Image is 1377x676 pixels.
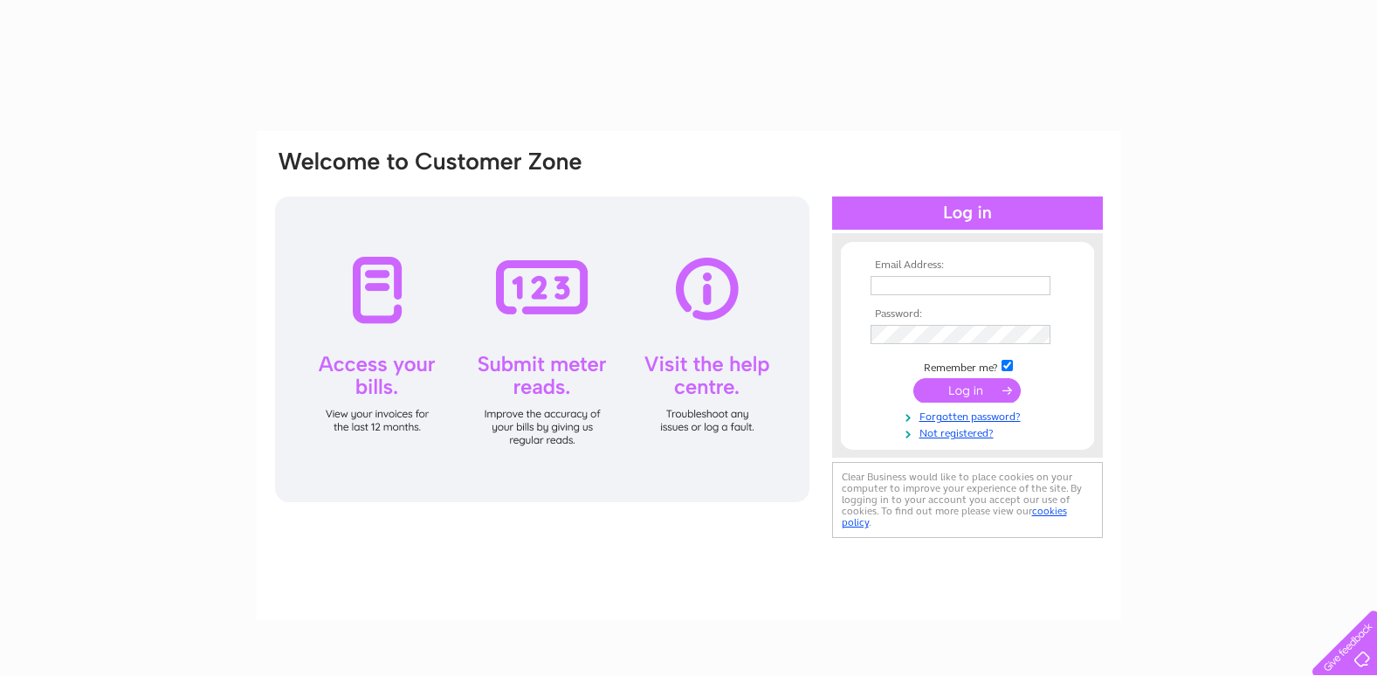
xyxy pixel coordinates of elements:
th: Email Address: [866,259,1069,272]
input: Submit [913,378,1021,403]
th: Password: [866,308,1069,321]
div: Clear Business would like to place cookies on your computer to improve your experience of the sit... [832,462,1103,538]
a: Not registered? [871,424,1069,440]
td: Remember me? [866,357,1069,375]
a: cookies policy [842,505,1067,528]
a: Forgotten password? [871,407,1069,424]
